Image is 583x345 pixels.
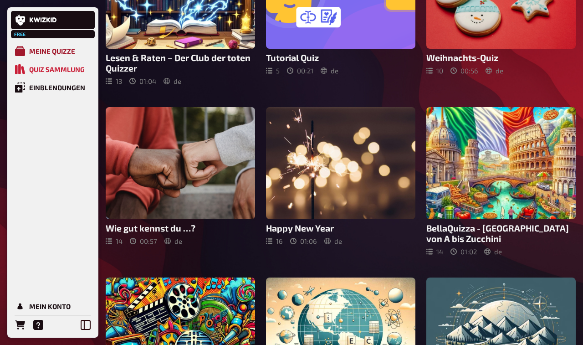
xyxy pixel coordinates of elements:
a: Wie gut kennst du …?1400:57de [106,107,255,256]
div: de [484,247,502,256]
div: 00 : 56 [450,67,478,75]
div: 00 : 21 [287,67,313,75]
div: de [486,67,503,75]
div: Einblendungen [29,83,85,92]
a: Meine Quizze [11,42,95,60]
h3: Tutorial Quiz [266,52,415,63]
div: 00 : 57 [130,237,157,245]
a: BellaQuizza - [GEOGRAPHIC_DATA] von A bis Zucchini1401:02de [426,107,576,256]
div: 14 [106,237,123,245]
span: Free [12,31,28,37]
a: Happy New Year1601:06de [266,107,415,256]
div: 01 : 04 [129,77,156,85]
div: de [324,237,342,245]
div: Meine Quizze [29,47,75,55]
div: de [164,77,181,85]
div: 16 [266,237,283,245]
div: Mein Konto [29,302,71,310]
h3: Wie gut kennst du …? [106,223,255,233]
h3: BellaQuizza - [GEOGRAPHIC_DATA] von A bis Zucchini [426,223,576,244]
div: 01 : 06 [290,237,317,245]
a: Einblendungen [11,78,95,97]
h3: Weihnachts-Quiz [426,52,576,63]
a: Quiz Sammlung [11,60,95,78]
div: 14 [426,247,443,256]
div: 01 : 02 [450,247,477,256]
div: 13 [106,77,122,85]
h3: Happy New Year [266,223,415,233]
div: Quiz Sammlung [29,65,85,73]
h3: Lesen & Raten – Der Club der toten Quizzer [106,52,255,73]
div: de [321,67,338,75]
a: Bestellungen [11,316,29,334]
div: 10 [426,67,443,75]
div: 5 [266,67,280,75]
a: Mein Konto [11,297,95,315]
div: de [164,237,182,245]
a: Hilfe [29,316,47,334]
